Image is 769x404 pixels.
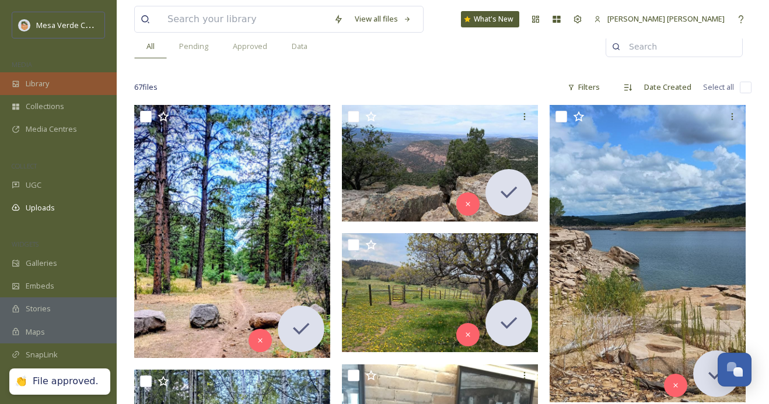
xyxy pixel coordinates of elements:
span: Embeds [26,280,54,291]
div: 👏 [15,375,27,388]
img: ext_1756255843.792652_sunsetdachshunds@yahoo.com-IMG_20250826_130032688~2.jpg [550,105,746,403]
span: Uploads [26,202,55,213]
input: Search [623,35,736,58]
span: Approved [233,41,267,52]
span: Select all [703,82,734,93]
div: Date Created [638,76,697,99]
span: SnapLink [26,349,58,360]
span: Data [292,41,307,52]
span: Stories [26,303,51,314]
span: COLLECT [12,161,37,170]
a: What's New [461,11,519,27]
span: [PERSON_NAME] [PERSON_NAME] [607,13,725,24]
div: Filters [562,76,606,99]
span: WIDGETS [12,240,39,248]
span: Library [26,78,49,89]
span: Collections [26,101,64,112]
span: All [146,41,155,52]
span: Galleries [26,258,57,269]
div: File approved. [33,375,99,388]
span: Maps [26,326,45,338]
span: 67 file s [134,82,158,93]
img: ext_1757287769.448473_sunsetdachshunds@yahoo.com-IMG_20250905_141109853_HDR~2.jpg [134,105,330,358]
img: ext_1756508724.500912_sunsetdachshunds@yahoo.com-IMG_20250829_123856896~2.jpg [342,104,538,222]
a: View all files [349,8,417,30]
span: MEDIA [12,60,32,69]
span: Mesa Verde Country [36,19,108,30]
span: Pending [179,41,208,52]
a: [PERSON_NAME] [PERSON_NAME] [588,8,730,30]
img: MVC%20SnapSea%20logo%20%281%29.png [19,19,30,31]
span: Media Centres [26,124,77,135]
span: SOCIALS [12,387,35,395]
button: Open Chat [718,353,751,387]
input: Search your library [162,6,328,32]
span: UGC [26,180,41,191]
img: ext_1756001237.358267_sunsetdachshunds@yahoo.com-IMG_20250527_131616328_HDR~2.jpg [342,233,538,352]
